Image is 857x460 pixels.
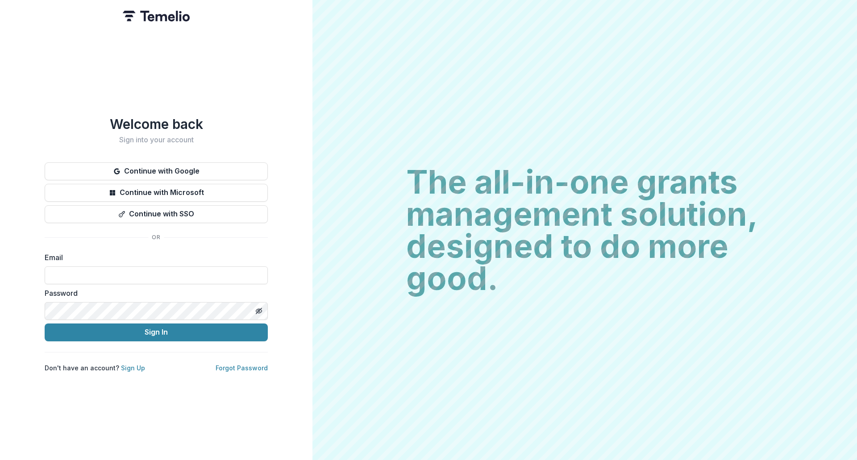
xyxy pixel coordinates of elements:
[45,323,268,341] button: Sign In
[121,364,145,372] a: Sign Up
[123,11,190,21] img: Temelio
[45,116,268,132] h1: Welcome back
[252,304,266,318] button: Toggle password visibility
[216,364,268,372] a: Forgot Password
[45,363,145,373] p: Don't have an account?
[45,288,262,298] label: Password
[45,205,268,223] button: Continue with SSO
[45,252,262,263] label: Email
[45,162,268,180] button: Continue with Google
[45,184,268,202] button: Continue with Microsoft
[45,136,268,144] h2: Sign into your account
